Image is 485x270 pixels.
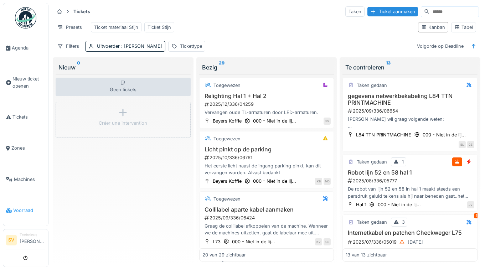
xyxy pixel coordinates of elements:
div: 000 - Niet in de lij... [253,178,296,185]
div: 20 van 29 zichtbaar [202,252,246,259]
div: Toegewezen [213,196,241,202]
div: Ticket aanmaken [367,7,418,16]
div: 000 - Niet in de lij... [253,118,296,124]
div: Ticket Stijn [148,24,171,31]
div: Volgorde op Deadline [414,41,467,51]
div: Technicus [20,232,45,238]
h3: Collilabel aparte kabel aanmaken [202,206,331,213]
div: Beyers Koffie [213,178,242,185]
div: L84 TTN PRINTMACHINE [356,131,411,138]
a: Nieuw ticket openen [3,63,48,102]
strong: Tickets [71,8,93,15]
div: Beyers Koffie [213,118,242,124]
div: Taken gedaan [357,82,387,89]
sup: 13 [386,63,391,72]
span: Machines [14,176,45,183]
div: 1 [474,213,479,218]
div: 2025/09/336/06424 [204,214,331,221]
div: Tickettype [180,43,202,50]
div: Hal 1 [356,201,366,208]
span: Nieuw ticket openen [12,76,45,89]
div: 13 van 13 zichtbaar [346,252,387,259]
div: GE [467,141,474,148]
div: Uitvoerder [97,43,162,50]
div: Ticket materiaal Stijn [94,24,138,31]
div: 1 [402,159,404,165]
li: SV [6,235,17,245]
li: [PERSON_NAME] [20,232,45,248]
div: De checkwegers van de gereviseerde lijnen 75 (zowel A als B) zijn nog niet aangesloten op Comscal... [346,248,474,262]
h3: gegevens netwerkbekabeling L84 TTN PRINTMACHINE [346,93,474,106]
div: 000 - Niet in de lij... [232,238,275,245]
div: Het eerste licht naast de ingang parking pinkt, kan dit vervangen worden. Alvast bedankt [202,162,331,176]
div: Créer une intervention [99,120,147,126]
sup: 0 [77,63,80,72]
div: Tabel [454,24,473,31]
div: JV [467,201,474,208]
span: : [PERSON_NAME] [120,43,162,49]
div: 000 - Niet in de lij... [378,201,421,208]
div: Filters [54,41,82,51]
div: 2025/12/336/04259 [204,101,331,108]
div: Toegewezen [213,135,241,142]
h3: Robot lijn 52 en 58 hal 1 [346,169,474,176]
a: SV Technicus[PERSON_NAME] [6,232,45,249]
div: Toegewezen [213,82,241,89]
a: Tickets [3,102,48,133]
div: Graag de collilabel afkoppelen van de machine. Wanneer we de machines uitzetten, gaat de labelaar... [202,223,331,236]
div: Presets [54,22,85,32]
h3: Relighting Hal 1 + Hal 2 [202,93,331,99]
div: 3 [402,219,405,225]
span: Zones [11,145,45,151]
div: Bezig [202,63,331,72]
a: Agenda [3,32,48,63]
div: L73 [213,238,221,245]
span: Voorraad [13,207,45,214]
div: Kanban [421,24,445,31]
div: De robot van lijn 52 en 58 in hal 1 maakt steeds een persdruk geluid telkens als hij naar beneden... [346,186,474,199]
a: Voorraad [3,195,48,226]
div: 2025/07/336/05019 [347,238,474,246]
div: [PERSON_NAME] wil graag volgende weten: - bekabeling: gelabelled, waar afgemonteerd (begin/einde)... [346,116,474,129]
div: 2025/08/336/05777 [347,177,474,184]
div: 2025/09/336/06654 [347,108,474,114]
div: Vervangen oude TL-armaturen door LED-armaturen. [202,109,331,116]
div: [DATE] [408,239,423,245]
div: 000 - Niet in de lij... [423,131,466,138]
div: 2025/10/336/06761 [204,154,331,161]
div: SV [324,118,331,125]
div: Taken gedaan [357,159,387,165]
span: Tickets [12,114,45,120]
sup: 29 [219,63,225,72]
div: Taken [345,6,365,17]
div: GE [324,238,331,245]
h3: Internetkabel en patchen Checkweger L75 [346,229,474,236]
h3: Licht pinkt op de parking [202,146,331,153]
div: MD [324,178,331,185]
div: Nieuw [58,63,188,72]
span: Agenda [12,45,45,51]
a: Machines [3,164,48,195]
a: Zones [3,133,48,163]
div: Taken gedaan [357,219,387,225]
div: Te controleren [345,63,475,72]
div: KB [315,178,322,185]
div: BL [459,141,466,148]
div: KV [315,238,322,245]
div: Geen tickets [56,78,191,96]
img: Badge_color-CXgf-gQk.svg [15,7,36,28]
